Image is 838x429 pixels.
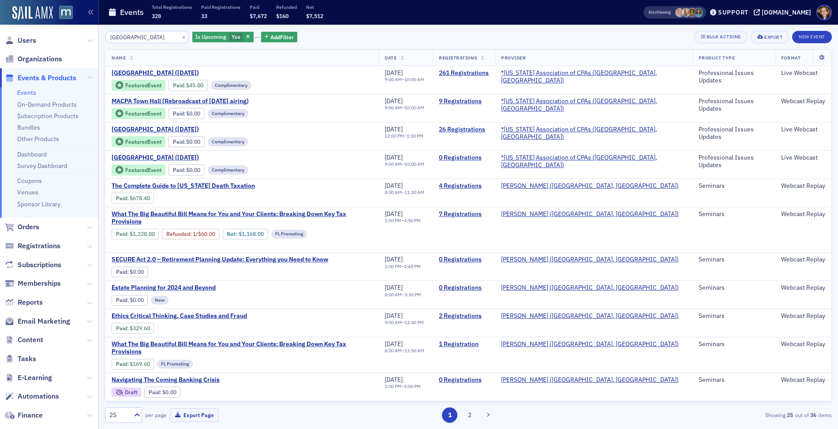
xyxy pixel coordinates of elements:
div: Webcast Replay [781,376,825,384]
span: MACPA Town Hall (September 2025) [112,126,260,134]
div: Featured Event [125,83,161,88]
a: Paid [173,138,184,145]
span: $0.00 [186,110,200,117]
span: Events & Products [18,73,76,83]
a: What The Big Beautiful Bill Means for You and Your Clients: Breaking Down Key Tax Provisions [112,340,372,356]
div: Paid: 3 - $32960 [112,323,154,333]
span: : [116,325,130,332]
div: Featured Event [125,111,161,116]
a: Orders [5,222,39,232]
span: Add Filter [270,33,294,41]
span: $0.00 [186,167,200,173]
span: [DATE] [385,210,403,218]
a: 0 Registrations [439,376,489,384]
span: *Maryland Association of CPAs (Timonium, MD) [501,126,686,141]
time: 10:00 AM [404,76,424,82]
input: Search… [105,31,189,43]
span: Profile [816,5,832,20]
span: Content [18,335,43,345]
a: *[US_STATE] Association of CPAs ([GEOGRAPHIC_DATA], [GEOGRAPHIC_DATA]) [501,126,686,141]
span: : [173,138,187,145]
span: Memberships [18,279,61,288]
span: : [116,231,130,237]
a: 0 Registrations [439,256,489,264]
time: 9:00 AM [385,104,402,111]
a: 0 Registrations [439,154,489,162]
a: Venues [17,188,38,196]
p: Total Registrations [152,4,192,10]
div: New [151,296,168,305]
span: 33 [201,12,207,19]
a: Bundles [17,123,40,131]
span: Organizations [18,54,62,64]
span: : [149,389,162,395]
span: $45.00 [186,82,203,89]
time: 4:50 PM [404,217,421,224]
a: What The Big Beautiful Bill Means for You and Your Clients: Breaking Down Key Tax Provisions [112,210,372,226]
span: Emily Trott [681,8,691,17]
span: Werner-Rocca (Flourtown, PA) [501,284,679,292]
a: Paid [116,195,127,201]
span: $0.00 [130,269,144,275]
a: Navigating The Coming Banking Crisis [112,376,260,384]
div: Featured Event [112,136,165,147]
div: Support [718,8,748,16]
span: Reports [18,298,43,307]
button: Export Page [170,408,219,422]
div: Paid: 0 - $0 [144,387,180,397]
a: [PERSON_NAME] ([GEOGRAPHIC_DATA], [GEOGRAPHIC_DATA]) [501,256,679,264]
a: Events & Products [5,73,76,83]
div: Professional Issues Updates [699,97,769,113]
div: FL Promoting [157,360,193,369]
div: Featured Event [125,168,161,172]
span: : [116,361,130,367]
span: *Maryland Association of CPAs (Timonium, MD) [501,69,686,85]
a: Subscriptions [5,260,61,270]
span: 328 [152,12,161,19]
a: Registrations [5,241,60,251]
a: Estate Planning for 2024 and Beyond [112,284,260,292]
span: *Maryland Association of CPAs (Timonium, MD) [501,154,686,169]
a: 2 Registrations [439,312,489,320]
div: Webcast Replay [781,210,825,218]
span: Registrations [439,55,477,61]
div: Paid: 9 - $0 [168,108,205,119]
a: Refunded [166,231,190,237]
span: : [173,167,187,173]
time: 1:00 PM [407,133,423,139]
span: [DATE] [385,153,403,161]
span: Net : [227,231,239,237]
a: SECURE Act 2.0 – Retirement Planning Update: Everything you Need to Know [112,256,328,264]
span: Provider [501,55,526,61]
div: 25 [109,410,129,420]
span: Werner-Rocca (Flourtown, PA) [501,182,679,190]
strong: 36 [809,411,818,419]
span: Werner-Rocca (Flourtown, PA) [501,312,679,320]
time: 12:40 PM [404,319,424,325]
div: Featured Event [112,164,165,175]
span: Ethics Critical Thinking, Case Studies and Fraud [112,312,260,320]
div: Showing out of items [596,411,832,419]
span: Users [18,36,36,45]
a: Finance [5,410,43,420]
span: Format [781,55,801,61]
button: 1 [442,407,457,423]
div: Draft [112,388,141,397]
a: Survey Dashboard [17,162,67,170]
time: 1:00 PM [385,383,401,389]
div: – [385,77,424,82]
div: Paid: 27 - $0 [168,136,205,147]
div: Seminars [699,182,769,190]
span: [DATE] [385,182,403,190]
span: $329.60 [130,325,150,332]
time: 12:00 PM [385,133,404,139]
div: – [385,320,424,325]
div: Paid: 0 - $0 [168,164,205,175]
p: Paid [250,4,267,10]
time: 11:50 AM [404,347,424,354]
div: Webcast Replay [781,284,825,292]
div: Professional Issues Updates [699,69,769,85]
div: – [385,105,424,111]
a: *[US_STATE] Association of CPAs ([GEOGRAPHIC_DATA], [GEOGRAPHIC_DATA]) [501,154,686,169]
